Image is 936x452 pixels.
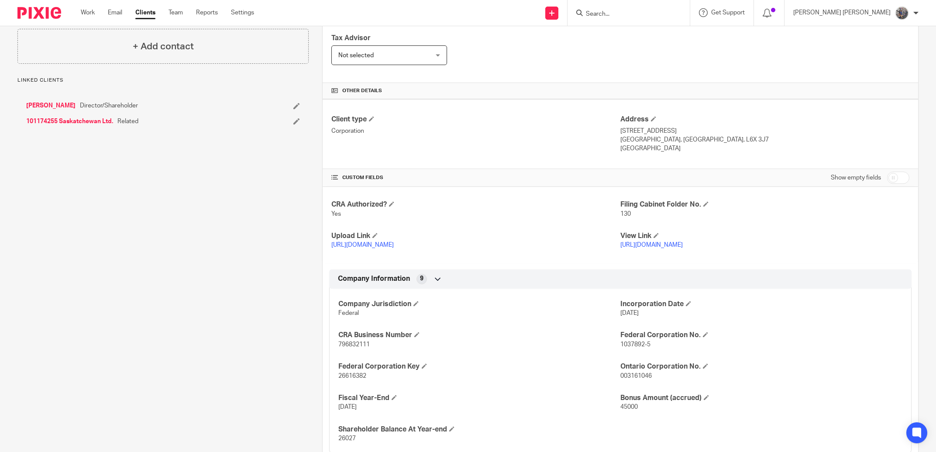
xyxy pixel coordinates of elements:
a: Email [108,8,122,17]
a: Settings [231,8,254,17]
span: Director/Shareholder [80,101,138,110]
span: 26616382 [338,373,366,379]
h4: CRA Authorized? [331,200,620,209]
span: 130 [620,211,631,217]
h4: CUSTOM FIELDS [331,174,620,181]
a: Work [81,8,95,17]
h4: + Add contact [133,40,194,53]
a: [URL][DOMAIN_NAME] [620,242,683,248]
h4: Address [620,115,909,124]
h4: Fiscal Year-End [338,393,620,403]
span: Federal [338,310,359,316]
a: Clients [135,8,155,17]
h4: View Link [620,231,909,241]
span: 1037892-5 [620,342,650,348]
h4: Incorporation Date [620,300,902,309]
span: 9 [420,274,423,283]
p: Linked clients [17,77,309,84]
p: [GEOGRAPHIC_DATA], [GEOGRAPHIC_DATA], L6X 3J7 [620,135,909,144]
span: Tax Advisor [331,35,371,41]
p: [STREET_ADDRESS] [620,127,909,135]
span: Not selected [338,52,374,59]
span: Yes [331,211,341,217]
span: [DATE] [338,404,357,410]
a: Reports [196,8,218,17]
span: Other details [342,87,382,94]
input: Search [585,10,664,18]
h4: Filing Cabinet Folder No. [620,200,909,209]
a: [URL][DOMAIN_NAME] [331,242,394,248]
span: Get Support [711,10,745,16]
img: 20160912_191538.jpg [895,6,909,20]
h4: Upload Link [331,231,620,241]
h4: Company Jurisdiction [338,300,620,309]
span: 003161046 [620,373,652,379]
h4: Federal Corporation No. [620,331,902,340]
h4: Shareholder Balance At Year-end [338,425,620,434]
span: 796832111 [338,342,370,348]
h4: Client type [331,115,620,124]
img: Pixie [17,7,61,19]
a: 101174255 Saskatchewan Ltd. [26,117,113,126]
span: Company Information [338,274,410,283]
a: Team [169,8,183,17]
h4: Ontario Corporation No. [620,362,902,371]
h4: Bonus Amount (accrued) [620,393,902,403]
h4: CRA Business Number [338,331,620,340]
span: [DATE] [620,310,639,316]
p: [GEOGRAPHIC_DATA] [620,144,909,153]
p: Corporation [331,127,620,135]
span: 26027 [338,435,356,442]
h4: Federal Corporation Key [338,362,620,371]
label: Show empty fields [831,173,881,182]
span: Related [117,117,138,126]
span: 45000 [620,404,638,410]
a: [PERSON_NAME] [26,101,76,110]
p: [PERSON_NAME] [PERSON_NAME] [793,8,891,17]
